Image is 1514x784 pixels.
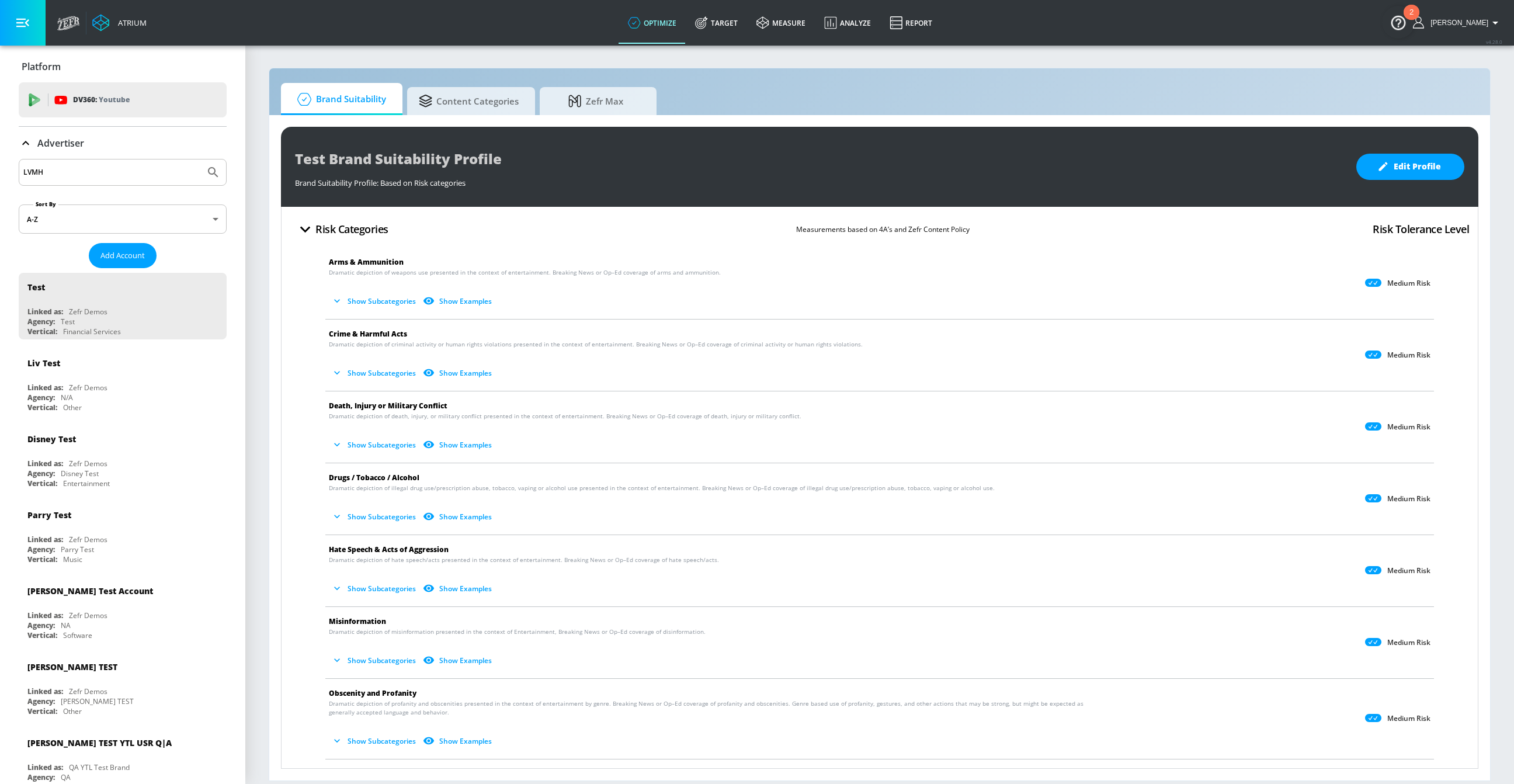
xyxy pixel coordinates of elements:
div: A-Z [19,204,227,234]
span: Death, Injury or Military Conflict [329,401,447,411]
span: Misinformation [329,616,386,626]
div: Zefr Demos [69,383,107,393]
p: Advertiser [37,137,84,150]
div: Test [61,317,75,327]
div: TestLinked as:Zefr DemosAgency:TestVertical:Financial Services [19,273,227,339]
div: Zefr Demos [69,535,107,544]
p: Platform [22,60,61,73]
input: Search by name [23,165,200,180]
p: Medium Risk [1387,351,1430,360]
p: Medium Risk [1387,566,1430,575]
span: Content Categories [419,87,519,115]
span: Edit Profile [1380,159,1441,174]
button: Show Examples [421,507,496,526]
div: DV360: Youtube [19,82,227,117]
div: [PERSON_NAME] TESTLinked as:Zefr DemosAgency:[PERSON_NAME] TESTVertical:Other [19,653,227,719]
div: Agency: [27,696,55,706]
button: Show Examples [421,731,496,751]
span: login as: shannon.belforti@zefr.com [1426,19,1488,27]
button: Add Account [89,243,157,268]
div: Parry Test [61,544,94,554]
div: [PERSON_NAME] Test Account [27,585,153,596]
div: [PERSON_NAME] Test AccountLinked as:Zefr DemosAgency:NAVertical:Software [19,577,227,643]
div: QA YTL Test Brand [69,762,130,772]
div: Other [63,706,82,716]
span: Dramatic depiction of illegal drug use/prescription abuse, tobacco, vaping or alcohol use present... [329,484,995,492]
div: Software [63,630,92,640]
div: Parry TestLinked as:Zefr DemosAgency:Parry TestVertical:Music [19,501,227,567]
span: Zefr Max [551,87,640,115]
button: Show Subcategories [329,435,421,455]
div: Agency: [27,469,55,478]
p: Medium Risk [1387,494,1430,504]
span: Dramatic depiction of hate speech/acts presented in the context of entertainment. Breaking News o... [329,556,719,564]
span: Dramatic depiction of criminal activity or human rights violations presented in the context of en... [329,340,863,349]
p: Medium Risk [1387,279,1430,288]
button: Show Subcategories [329,363,421,383]
div: NA [61,620,71,630]
div: Financial Services [63,327,121,337]
p: DV360: [73,93,130,106]
h4: Risk Categories [315,221,388,237]
div: Parry Test [27,509,71,521]
label: Sort By [33,200,58,208]
a: Atrium [92,14,147,32]
span: v 4.28.0 [1486,39,1502,45]
div: Linked as: [27,686,63,696]
div: Disney Test [27,433,76,445]
div: Liv TestLinked as:Zefr DemosAgency:N/AVertical:Other [19,349,227,415]
span: Crime & Harmful Acts [329,329,407,339]
div: Entertainment [63,478,110,488]
div: Music [63,554,82,564]
div: Disney Test [61,469,99,478]
div: Liv Test [27,358,60,369]
div: Other [63,403,82,412]
div: Zefr Demos [69,686,107,696]
h4: Risk Tolerance Level [1373,221,1469,237]
div: Disney TestLinked as:Zefr DemosAgency:Disney TestVertical:Entertainment [19,425,227,491]
div: Advertiser [19,127,227,159]
div: [PERSON_NAME] TEST YTL USR Q|A [27,737,172,748]
div: Platform [19,50,227,83]
p: Measurements based on 4A’s and Zefr Content Policy [796,223,970,235]
a: optimize [619,2,686,44]
span: Dramatic depiction of profanity and obscenities presented in the context of entertainment by genr... [329,699,1087,717]
a: Target [686,2,747,44]
button: Show Subcategories [329,579,421,598]
div: Zefr Demos [69,610,107,620]
div: Vertical: [27,554,57,564]
div: Vertical: [27,478,57,488]
div: QA [61,772,71,782]
button: Show Examples [421,579,496,598]
div: Linked as: [27,307,63,317]
div: 2 [1409,12,1414,27]
button: Show Subcategories [329,507,421,526]
div: Vertical: [27,706,57,716]
div: Linked as: [27,459,63,469]
div: Agency: [27,544,55,554]
div: [PERSON_NAME] TEST [61,696,134,706]
div: Agency: [27,772,55,782]
div: Vertical: [27,327,57,337]
div: Test [27,282,45,293]
span: Drugs / Tobacco / Alcohol [329,473,419,483]
button: Show Examples [421,363,496,383]
div: Vertical: [27,630,57,640]
div: N/A [61,393,73,403]
div: Linked as: [27,610,63,620]
button: Edit Profile [1356,154,1464,180]
button: Show Subcategories [329,731,421,751]
p: Medium Risk [1387,422,1430,432]
div: Agency: [27,620,55,630]
div: [PERSON_NAME] TEST [27,661,117,672]
span: Add Account [100,249,145,262]
a: Analyze [815,2,880,44]
button: Show Examples [421,435,496,455]
div: Atrium [113,18,147,28]
button: Show Examples [421,292,496,311]
div: Vertical: [27,403,57,412]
